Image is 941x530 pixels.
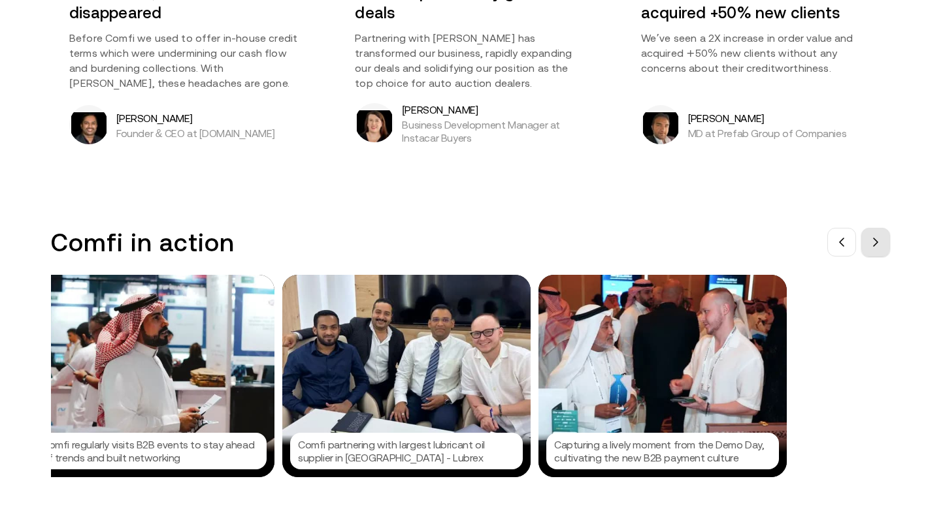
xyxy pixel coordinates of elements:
p: MD at Prefab Group of Companies [688,127,847,140]
h5: [PERSON_NAME] [688,110,847,127]
p: Partnering with [PERSON_NAME] has transformed our business, rapidly expanding our deals and solid... [355,31,586,91]
img: Kara Pearse [357,110,392,142]
p: Comfi partnering with largest lubricant oil supplier in [GEOGRAPHIC_DATA] - Lubrex [298,438,515,464]
h3: Comfi in action [51,228,235,257]
img: Arif Shahzad Butt [643,112,678,144]
h5: [PERSON_NAME] [402,101,586,118]
p: Founder & CEO at [DOMAIN_NAME] [116,127,274,140]
p: Business Development Manager at Instacar Buyers [402,118,586,144]
p: Before Comfi we used to offer in-house credit terms which were undermining our cash flow and burd... [69,31,300,91]
p: Comfi regularly visits B2B events to stay ahead of trends and built networking [42,438,259,464]
img: Bibin Varghese [71,112,107,144]
p: Capturing a lively moment from the Demo Day, cultivating the new B2B payment culture [554,438,771,464]
h5: [PERSON_NAME] [116,110,274,127]
p: We’ve seen a 2X increase in order value and acquired +50% new clients without any concerns about ... [641,31,872,76]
